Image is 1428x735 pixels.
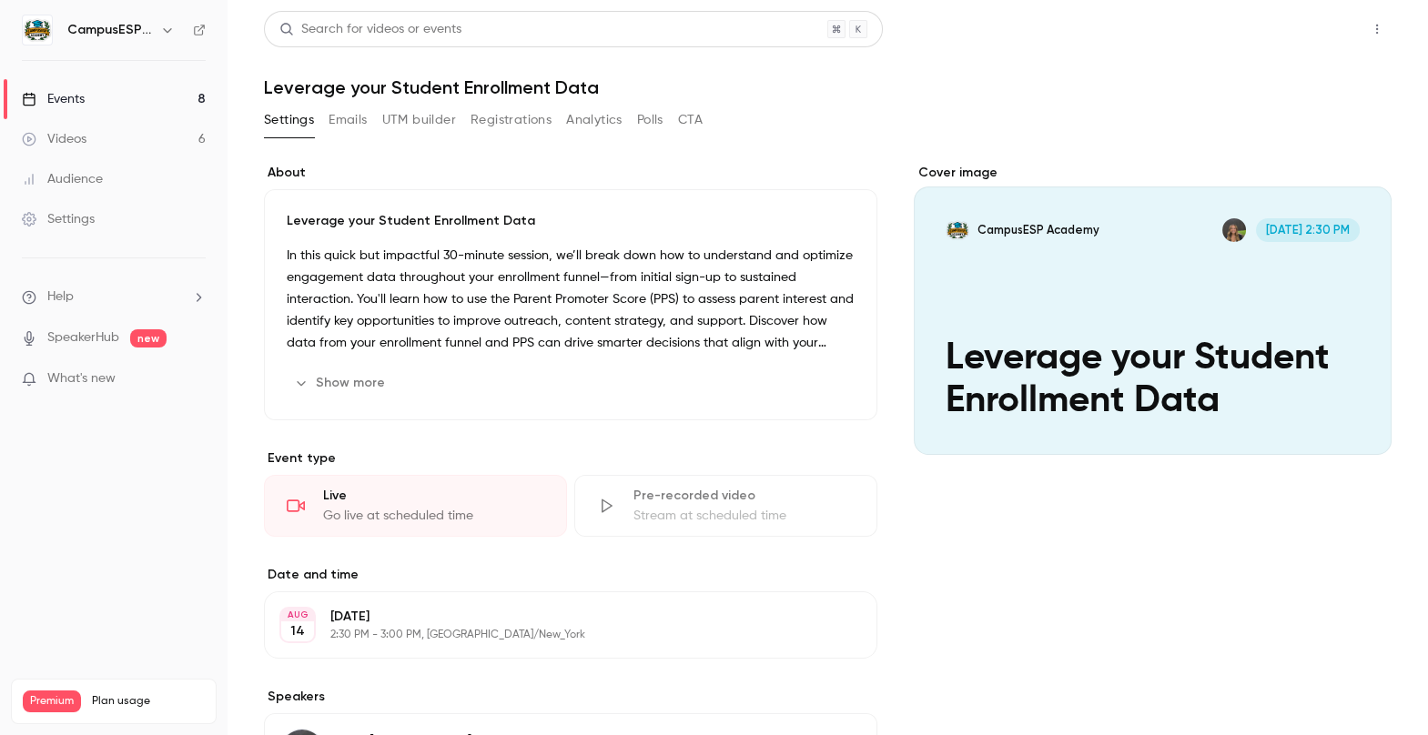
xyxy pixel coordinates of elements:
p: In this quick but impactful 30-minute session, we’ll break down how to understand and optimize en... [287,245,855,354]
p: Leverage your Student Enrollment Data [287,212,855,230]
span: What's new [47,369,116,388]
span: new [130,329,167,347]
div: Search for videos or events [279,20,461,39]
button: Share [1276,11,1348,47]
label: Cover image [914,164,1392,182]
button: UTM builder [382,106,456,135]
button: Analytics [566,106,623,135]
p: 2:30 PM - 3:00 PM, [GEOGRAPHIC_DATA]/New_York [330,628,781,642]
a: SpeakerHub [47,328,119,347]
li: help-dropdown-opener [22,287,206,307]
div: AUG [281,609,314,621]
img: CampusESP Academy [23,15,52,45]
div: Stream at scheduled time [633,507,855,525]
section: Cover image [914,164,1392,455]
label: About [264,164,877,182]
p: [DATE] [330,608,781,626]
button: Settings [264,106,314,135]
button: Emails [329,106,367,135]
label: Speakers [264,688,877,706]
h1: Leverage your Student Enrollment Data [264,76,1392,98]
div: LiveGo live at scheduled time [264,475,567,537]
div: Audience [22,170,103,188]
div: Pre-recorded videoStream at scheduled time [574,475,877,537]
button: CTA [678,106,703,135]
button: Show more [287,368,396,398]
span: Plan usage [92,694,205,709]
div: Live [323,487,544,505]
span: Premium [23,690,81,712]
div: Videos [22,130,86,148]
p: 14 [290,622,305,640]
div: Settings [22,210,95,228]
span: Help [47,287,74,307]
label: Date and time [264,566,877,584]
h6: CampusESP Academy [67,21,153,39]
div: Pre-recorded video [633,487,855,505]
div: Events [22,90,85,108]
button: Registrations [471,106,552,135]
button: Polls [637,106,663,135]
div: Go live at scheduled time [323,507,544,525]
p: Event type [264,449,877,468]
